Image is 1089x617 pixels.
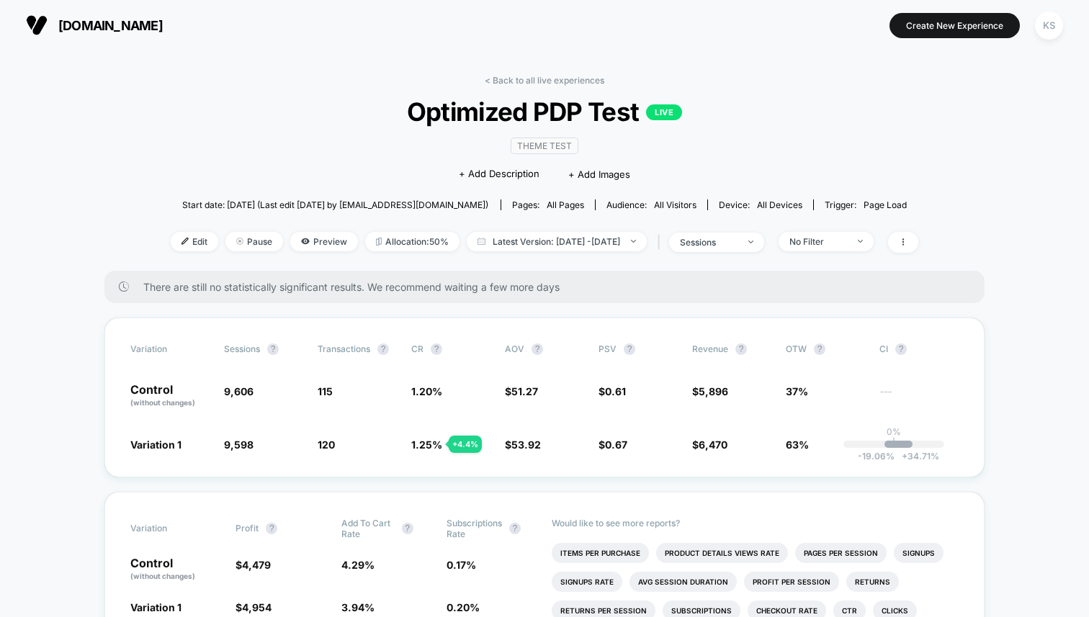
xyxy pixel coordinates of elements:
[377,343,389,355] button: ?
[864,199,907,210] span: Page Load
[692,385,728,397] span: $
[236,559,271,571] span: $
[744,572,839,592] li: Profit Per Session
[318,343,370,354] span: Transactions
[858,240,863,243] img: end
[624,343,635,355] button: ?
[171,232,218,251] span: Edit
[505,385,538,397] span: $
[224,385,254,397] span: 9,606
[629,572,737,592] li: Avg Session Duration
[887,426,901,437] p: 0%
[505,343,524,354] span: AOV
[242,601,272,613] span: 4,954
[786,343,865,355] span: OTW
[568,168,630,180] span: + Add Images
[599,438,627,451] span: $
[814,343,825,355] button: ?
[376,238,382,246] img: rebalance
[26,14,48,36] img: Visually logo
[646,104,682,120] p: LIVE
[130,601,181,613] span: Variation 1
[1031,11,1067,40] button: KS
[318,385,333,397] span: 115
[411,438,442,451] span: 1.25 %
[552,572,622,592] li: Signups Rate
[130,438,181,451] span: Variation 1
[181,238,189,245] img: edit
[786,385,808,397] span: 37%
[895,343,907,355] button: ?
[795,543,887,563] li: Pages Per Session
[552,543,649,563] li: Items Per Purchase
[599,343,617,354] span: PSV
[58,18,163,33] span: [DOMAIN_NAME]
[680,237,738,248] div: sessions
[411,385,442,397] span: 1.20 %
[236,238,243,245] img: end
[22,14,167,37] button: [DOMAIN_NAME]
[735,343,747,355] button: ?
[505,438,541,451] span: $
[478,238,485,245] img: calendar
[846,572,899,592] li: Returns
[402,523,413,534] button: ?
[605,385,626,397] span: 0.61
[606,199,696,210] div: Audience:
[692,438,727,451] span: $
[225,232,283,251] span: Pause
[208,96,881,127] span: Optimized PDP Test
[266,523,277,534] button: ?
[605,438,627,451] span: 0.67
[511,138,578,154] span: Theme Test
[267,343,279,355] button: ?
[786,438,809,451] span: 63%
[892,437,895,448] p: |
[654,199,696,210] span: All Visitors
[889,13,1020,38] button: Create New Experience
[431,343,442,355] button: ?
[707,199,813,210] span: Device:
[654,232,669,253] span: |
[143,281,956,293] span: There are still no statistically significant results. We recommend waiting a few more days
[895,451,939,461] span: 34.71 %
[236,601,272,613] span: $
[224,438,254,451] span: 9,598
[365,232,460,251] span: Allocation: 50%
[130,343,210,355] span: Variation
[902,451,907,461] span: +
[879,343,959,355] span: CI
[447,601,480,613] span: 0.20 %
[512,199,584,210] div: Pages:
[757,199,802,210] span: all devices
[449,436,482,453] div: + 4.4 %
[130,384,210,408] p: Control
[858,451,895,461] span: -19.06 %
[894,543,944,563] li: Signups
[467,232,647,251] span: Latest Version: [DATE] - [DATE]
[459,167,539,181] span: + Add Description
[341,559,375,571] span: 4.29 %
[1035,12,1063,40] div: KS
[341,518,395,539] span: Add To Cart Rate
[599,385,626,397] span: $
[699,385,728,397] span: 5,896
[447,518,502,539] span: Subscriptions Rate
[130,557,221,582] p: Control
[130,572,195,580] span: (without changes)
[341,601,375,613] span: 3.94 %
[182,199,488,210] span: Start date: [DATE] (Last edit [DATE] by [EMAIL_ADDRESS][DOMAIN_NAME])
[656,543,788,563] li: Product Details Views Rate
[631,240,636,243] img: end
[485,75,604,86] a: < Back to all live experiences
[509,523,521,534] button: ?
[511,438,541,451] span: 53.92
[236,523,259,533] span: Profit
[224,343,260,354] span: Sessions
[532,343,543,355] button: ?
[411,343,423,354] span: CR
[552,518,959,528] p: Would like to see more reports?
[789,236,847,247] div: No Filter
[130,518,210,539] span: Variation
[130,398,195,407] span: (without changes)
